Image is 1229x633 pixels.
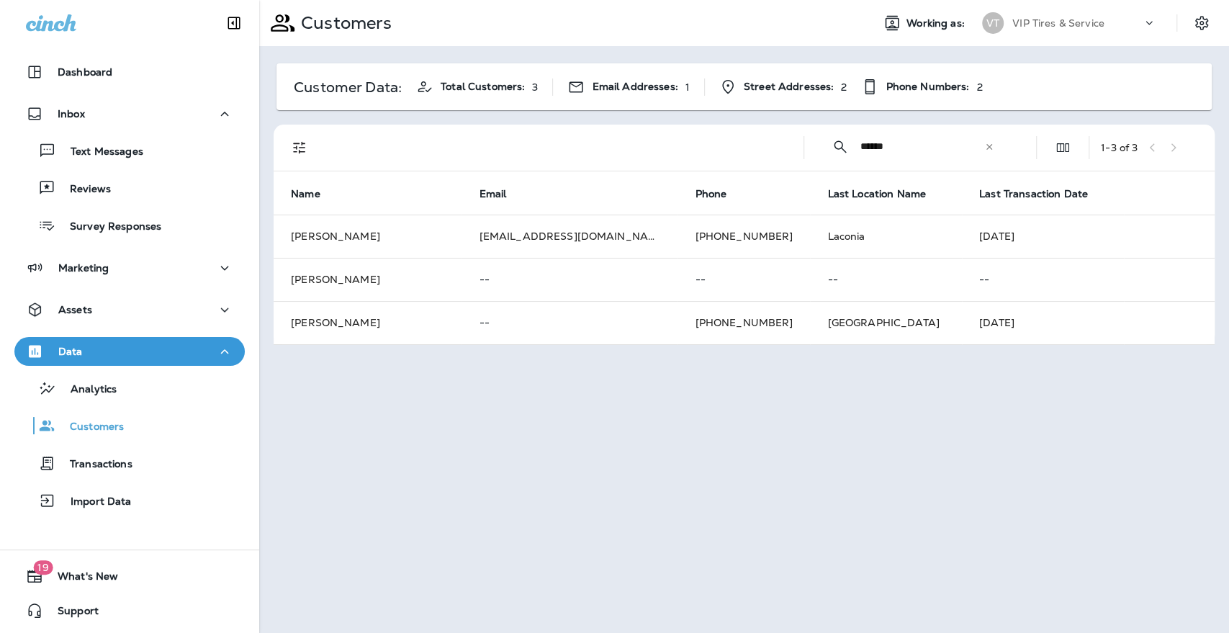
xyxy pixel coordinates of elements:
p: Dashboard [58,66,112,78]
td: [PERSON_NAME] [274,215,462,258]
button: Inbox [14,99,245,128]
button: Collapse Search [826,133,855,161]
button: Assets [14,295,245,324]
td: [PERSON_NAME] [274,301,462,344]
p: Reviews [55,183,111,197]
td: [PHONE_NUMBER] [677,301,810,344]
p: Customers [55,421,124,434]
button: Analytics [14,373,245,403]
p: Survey Responses [55,220,161,234]
span: 19 [33,560,53,575]
span: Laconia [827,230,865,243]
p: Assets [58,304,92,315]
p: Customer Data: [294,81,402,93]
span: Phone Numbers: [886,81,969,93]
span: Name [291,188,320,200]
td: [PERSON_NAME] [274,258,462,301]
p: Inbox [58,108,85,120]
p: -- [479,317,660,328]
span: Phone [695,188,726,200]
p: -- [827,274,945,285]
p: 1 [685,81,690,93]
p: 2 [976,81,982,93]
button: Support [14,596,245,625]
span: Last Transaction Date [979,188,1088,200]
div: VT [982,12,1004,34]
span: [GEOGRAPHIC_DATA] [827,316,939,329]
p: Customers [295,12,392,34]
p: Analytics [56,383,117,397]
button: 19What's New [14,562,245,591]
span: Email [479,188,506,200]
span: Last Transaction Date [979,187,1107,200]
button: Collapse Sidebar [214,9,254,37]
span: Email [479,187,525,200]
p: Marketing [58,262,109,274]
button: Data [14,337,245,366]
td: [DATE] [962,215,1215,258]
td: [PHONE_NUMBER] [677,215,810,258]
p: 3 [532,81,538,93]
button: Survey Responses [14,210,245,241]
span: Total Customers: [441,81,525,93]
td: [EMAIL_ADDRESS][DOMAIN_NAME] [462,215,677,258]
p: -- [979,274,1197,285]
span: Street Addresses: [744,81,834,93]
span: Name [291,187,339,200]
span: Support [43,605,99,622]
button: Settings [1189,10,1215,36]
span: Last Location Name [827,187,945,200]
td: [DATE] [962,301,1215,344]
button: Transactions [14,448,245,478]
button: Marketing [14,253,245,282]
button: Customers [14,410,245,441]
p: Data [58,346,83,357]
p: VIP Tires & Service [1012,17,1104,29]
p: Import Data [56,495,132,509]
p: -- [695,274,793,285]
button: Edit Fields [1048,133,1077,162]
p: 2 [841,81,847,93]
p: -- [479,274,660,285]
span: Email Addresses: [592,81,677,93]
button: Filters [285,133,314,162]
button: Text Messages [14,135,245,166]
span: Working as: [906,17,968,30]
span: Last Location Name [827,188,926,200]
button: Reviews [14,173,245,203]
span: Phone [695,187,745,200]
p: Text Messages [56,145,143,159]
span: What's New [43,570,118,588]
button: Dashboard [14,58,245,86]
button: Import Data [14,485,245,516]
p: Transactions [55,458,132,472]
div: 1 - 3 of 3 [1101,142,1138,153]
